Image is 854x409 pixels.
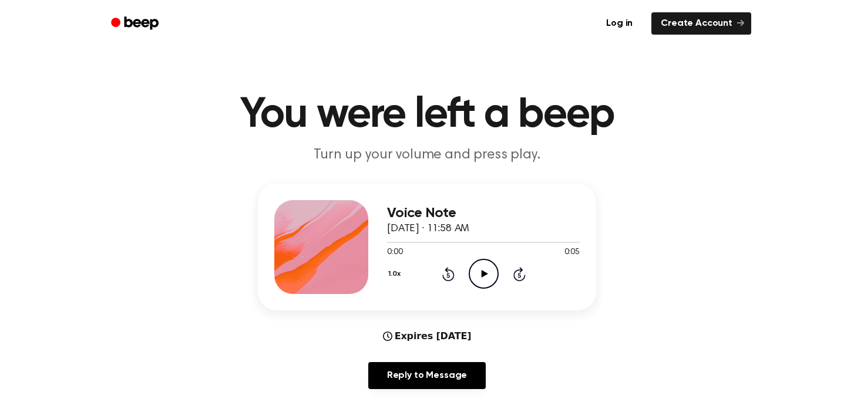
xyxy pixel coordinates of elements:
[387,205,580,221] h3: Voice Note
[651,12,751,35] a: Create Account
[368,362,486,389] a: Reply to Message
[126,94,728,136] h1: You were left a beep
[387,246,402,259] span: 0:00
[201,146,653,165] p: Turn up your volume and press play.
[103,12,169,35] a: Beep
[387,264,405,284] button: 1.0x
[564,246,580,259] span: 0:05
[594,10,644,37] a: Log in
[383,329,472,343] div: Expires [DATE]
[387,224,469,234] span: [DATE] · 11:58 AM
